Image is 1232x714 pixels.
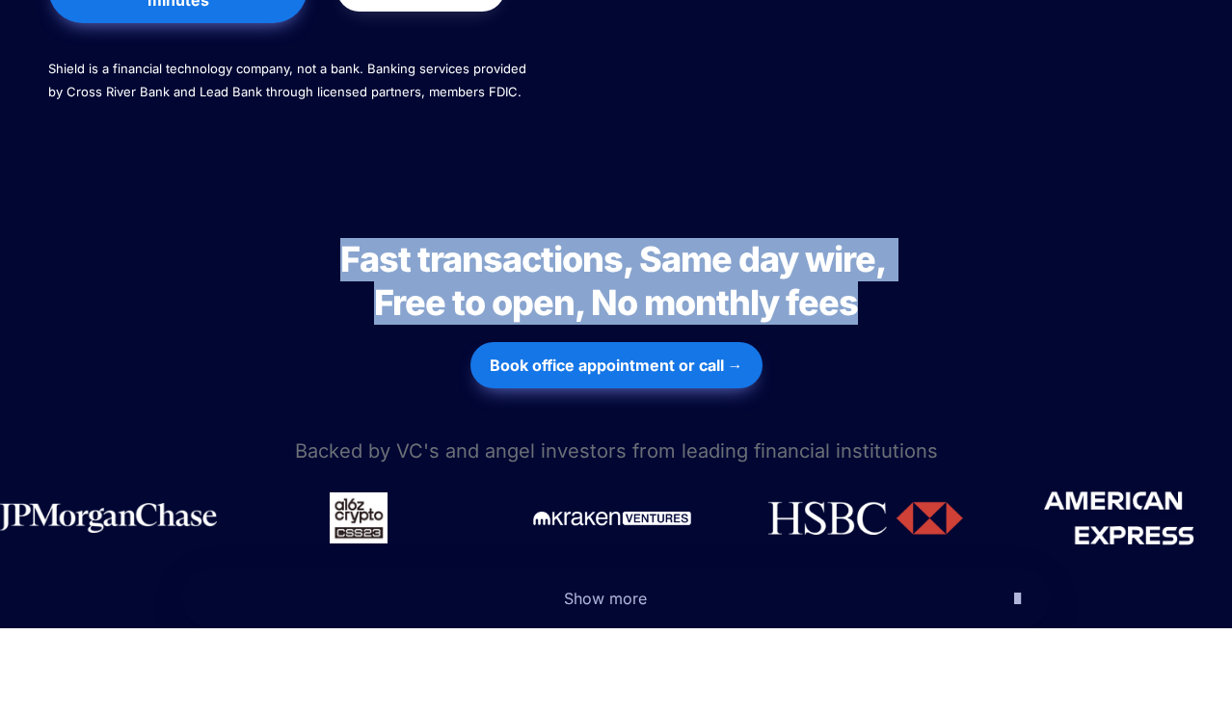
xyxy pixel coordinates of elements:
span: Fast transactions, Same day wire, Free to open, No monthly fees [340,238,892,324]
a: Book office appointment or call → [470,332,763,398]
span: Backed by VC's and angel investors from leading financial institutions [295,439,938,463]
span: Show more [564,589,647,608]
button: Book office appointment or call → [470,342,763,388]
button: Show more [182,569,1050,628]
span: Shield is a financial technology company, not a bank. Banking services provided by Cross River Ba... [48,61,530,99]
strong: Book office appointment or call → [490,356,743,375]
